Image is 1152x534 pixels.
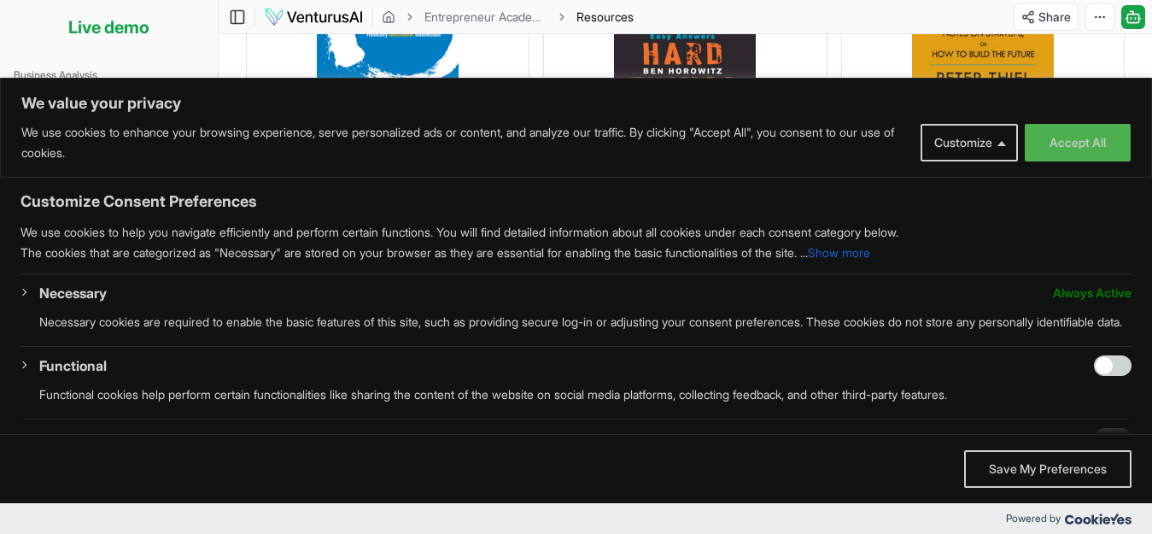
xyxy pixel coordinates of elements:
button: Accept All [1025,124,1131,161]
div: Business Analysis [7,62,211,89]
button: Customize [921,124,1018,161]
span: Resources [576,9,634,26]
p: We value your privacy [21,93,1131,114]
button: Show more [808,243,870,263]
input: Enable Functional [1094,355,1132,376]
img: Cookieyes logo [1065,513,1132,525]
a: Entrepreneur Academy [424,9,547,26]
button: Share [1014,3,1079,31]
p: We use cookies to enhance your browsing experience, serve personalized ads or content, and analyz... [21,122,908,163]
button: Functional [39,355,107,376]
span: Share [1038,9,1071,26]
nav: breadcrumb [382,9,634,26]
span: Always Active [1053,283,1132,303]
img: logo [264,7,364,27]
button: Necessary [39,283,107,303]
p: Functional cookies help perform certain functionalities like sharing the content of the website o... [39,384,1132,405]
p: Necessary cookies are required to enable the basic features of this site, such as providing secur... [39,312,1132,332]
p: The cookies that are categorized as "Necessary" are stored on your browser as they are essential ... [20,243,1132,263]
span: Customize Consent Preferences [20,191,257,212]
button: Save My Preferences [964,450,1132,488]
p: We use cookies to help you navigate efficiently and perform certain functions. You will find deta... [20,222,1132,243]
